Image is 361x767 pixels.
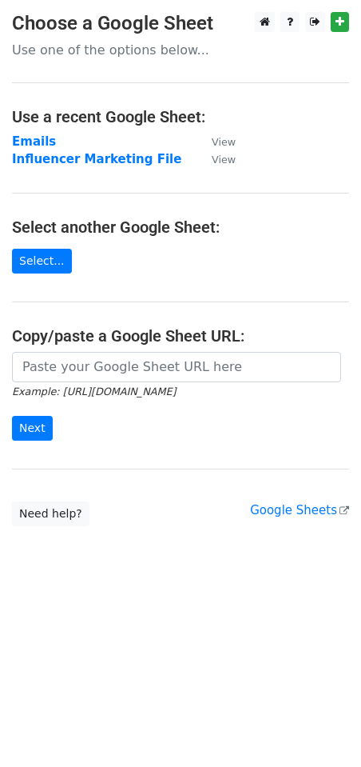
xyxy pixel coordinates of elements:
[12,385,176,397] small: Example: [URL][DOMAIN_NAME]
[12,352,341,382] input: Paste your Google Sheet URL here
[12,218,349,237] h4: Select another Google Sheet:
[12,249,72,274] a: Select...
[12,501,89,526] a: Need help?
[250,503,349,517] a: Google Sheets
[212,136,236,148] small: View
[12,42,349,58] p: Use one of the options below...
[12,134,56,149] a: Emails
[12,416,53,441] input: Next
[196,134,236,149] a: View
[12,107,349,126] h4: Use a recent Google Sheet:
[196,152,236,166] a: View
[12,326,349,346] h4: Copy/paste a Google Sheet URL:
[212,154,236,166] small: View
[12,12,349,35] h3: Choose a Google Sheet
[12,152,181,166] a: Influencer Marketing File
